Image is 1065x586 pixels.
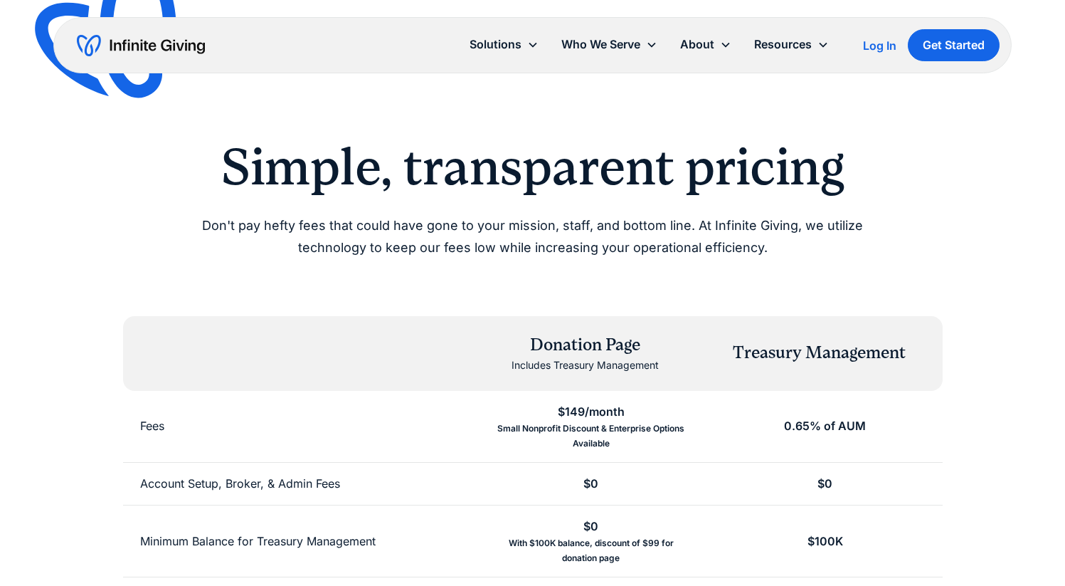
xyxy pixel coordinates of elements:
div: $0 [817,474,832,493]
div: $0 [583,517,598,536]
div: Account Setup, Broker, & Admin Fees [140,474,340,493]
div: Who We Serve [561,35,640,54]
div: With $100K balance, discount of $99 for donation page [491,536,691,565]
div: About [680,35,714,54]
p: Don't pay hefty fees that could have gone to your mission, staff, and bottom line. At Infinite Gi... [169,215,897,258]
div: Fees [140,417,164,436]
div: Small Nonprofit Discount & Enterprise Options Available [491,422,691,451]
div: Log In [863,40,896,51]
div: Includes Treasury Management [512,357,659,374]
a: Get Started [908,29,1000,61]
div: 0.65% of AUM [784,417,866,436]
div: Resources [754,35,812,54]
div: Solutions [470,35,521,54]
a: Log In [863,37,896,54]
div: Minimum Balance for Treasury Management [140,532,376,551]
div: $0 [583,474,598,493]
div: Treasury Management [733,341,906,365]
div: $100K [807,532,843,551]
h2: Simple, transparent pricing [169,137,897,198]
div: $149/month [558,402,625,422]
div: Donation Page [512,333,659,357]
